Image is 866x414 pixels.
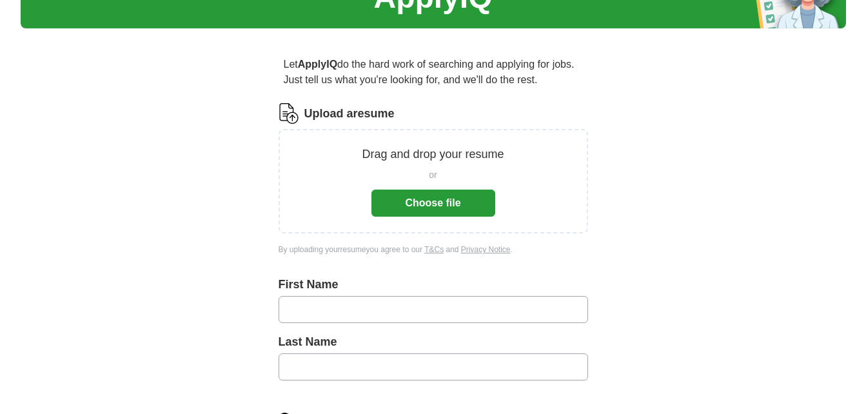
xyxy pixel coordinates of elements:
a: T&Cs [424,245,444,254]
label: Upload a resume [304,105,395,123]
label: First Name [279,276,588,293]
img: CV Icon [279,103,299,124]
div: By uploading your resume you agree to our and . [279,244,588,255]
p: Let do the hard work of searching and applying for jobs. Just tell us what you're looking for, an... [279,52,588,93]
label: Last Name [279,333,588,351]
p: Drag and drop your resume [362,146,504,163]
a: Privacy Notice [461,245,511,254]
strong: ApplyIQ [298,59,337,70]
span: or [429,168,437,182]
button: Choose file [371,190,495,217]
